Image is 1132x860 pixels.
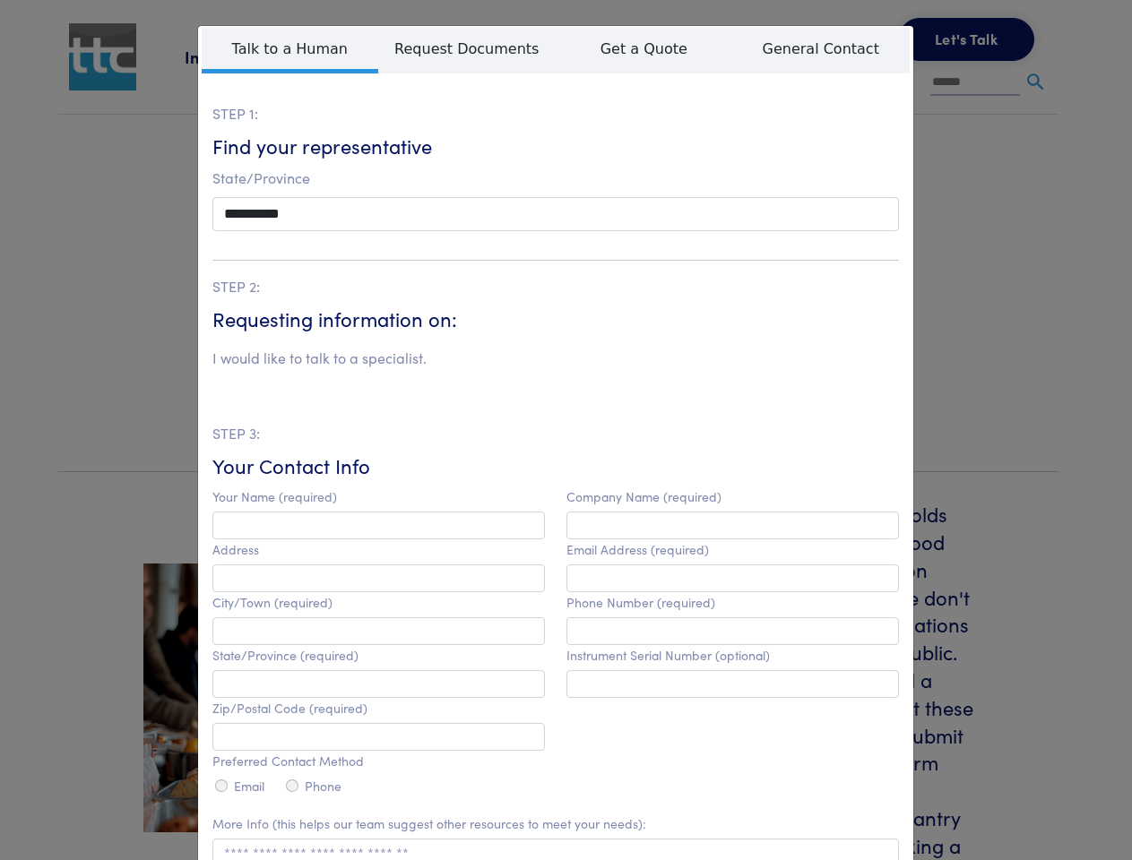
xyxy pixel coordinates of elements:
[556,28,733,69] span: Get a Quote
[305,778,341,794] label: Phone
[212,452,899,480] h6: Your Contact Info
[212,305,899,333] h6: Requesting information on:
[212,489,337,504] label: Your Name (required)
[566,489,722,504] label: Company Name (required)
[212,167,899,190] p: State/Province
[212,275,899,298] p: STEP 2:
[212,595,333,610] label: City/Town (required)
[212,753,364,769] label: Preferred Contact Method
[212,648,359,663] label: State/Province (required)
[212,422,899,445] p: STEP 3:
[212,816,646,831] label: More Info (this helps our team suggest other resources to meet your needs):
[234,778,264,794] label: Email
[212,542,259,557] label: Address
[732,28,910,69] span: General Contact
[212,347,427,370] li: I would like to talk to a specialist.
[212,133,899,160] h6: Find your representative
[566,595,715,610] label: Phone Number (required)
[566,542,709,557] label: Email Address (required)
[566,648,770,663] label: Instrument Serial Number (optional)
[202,28,379,73] span: Talk to a Human
[212,102,899,125] p: STEP 1:
[378,28,556,69] span: Request Documents
[212,701,367,716] label: Zip/Postal Code (required)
